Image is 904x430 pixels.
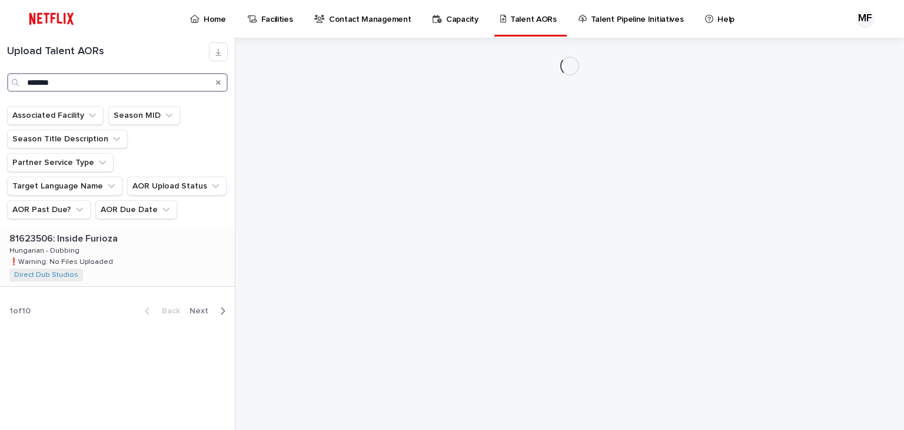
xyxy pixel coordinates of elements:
[24,7,79,31] img: ifQbXi3ZQGMSEF7WDB7W
[185,306,235,316] button: Next
[7,177,122,196] button: Target Language Name
[7,153,114,172] button: Partner Service Type
[9,244,82,255] p: Hungarian - Dubbing
[7,73,228,92] input: Search
[155,307,180,315] span: Back
[9,256,115,266] p: ❗️Warning: No Files Uploaded
[14,271,78,279] a: Direct Dub Studios
[95,200,177,219] button: AOR Due Date
[7,106,104,125] button: Associated Facility
[190,307,215,315] span: Next
[135,306,185,316] button: Back
[7,45,209,58] h1: Upload Talent AORs
[127,177,227,196] button: AOR Upload Status
[7,130,128,148] button: Season Title Description
[856,9,875,28] div: MF
[9,231,120,244] p: 81623506: Inside Furioza
[7,200,91,219] button: AOR Past Due?
[108,106,180,125] button: Season MID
